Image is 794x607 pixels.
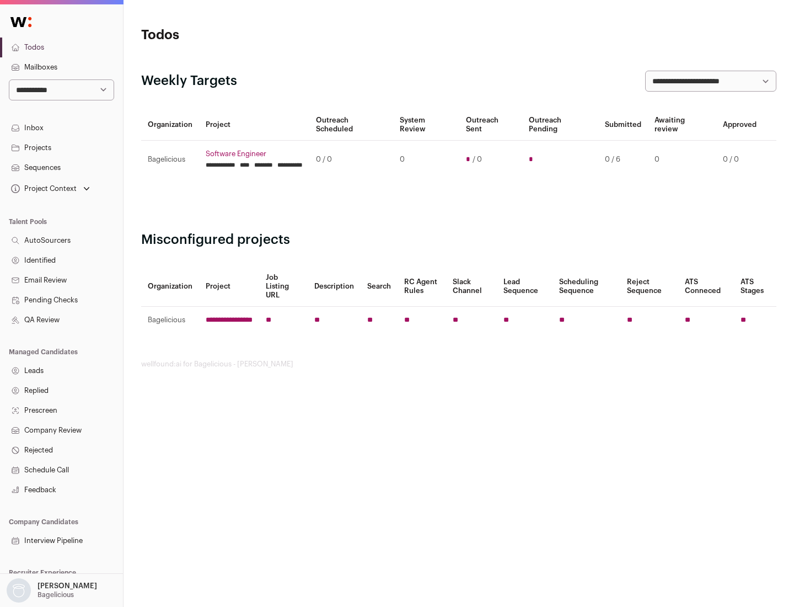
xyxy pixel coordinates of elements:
[309,109,393,141] th: Outreach Scheduled
[309,141,393,179] td: 0 / 0
[393,109,459,141] th: System Review
[141,360,776,369] footer: wellfound:ai for Bagelicious - [PERSON_NAME]
[648,141,716,179] td: 0
[522,109,598,141] th: Outreach Pending
[598,109,648,141] th: Submitted
[199,267,259,307] th: Project
[734,267,776,307] th: ATS Stages
[37,590,74,599] p: Bagelicious
[141,72,237,90] h2: Weekly Targets
[9,181,92,196] button: Open dropdown
[37,582,97,590] p: [PERSON_NAME]
[141,109,199,141] th: Organization
[308,267,361,307] th: Description
[9,184,77,193] div: Project Context
[446,267,497,307] th: Slack Channel
[141,267,199,307] th: Organization
[497,267,552,307] th: Lead Sequence
[141,307,199,334] td: Bagelicious
[206,150,303,158] a: Software Engineer
[678,267,733,307] th: ATS Conneced
[199,109,309,141] th: Project
[598,141,648,179] td: 0 / 6
[473,155,482,164] span: / 0
[7,578,31,603] img: nopic.png
[648,109,716,141] th: Awaiting review
[552,267,620,307] th: Scheduling Sequence
[141,231,776,249] h2: Misconfigured projects
[4,11,37,33] img: Wellfound
[459,109,523,141] th: Outreach Sent
[398,267,446,307] th: RC Agent Rules
[620,267,679,307] th: Reject Sequence
[259,267,308,307] th: Job Listing URL
[141,141,199,179] td: Bagelicious
[716,109,763,141] th: Approved
[716,141,763,179] td: 0 / 0
[361,267,398,307] th: Search
[4,578,99,603] button: Open dropdown
[393,141,459,179] td: 0
[141,26,353,44] h1: Todos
